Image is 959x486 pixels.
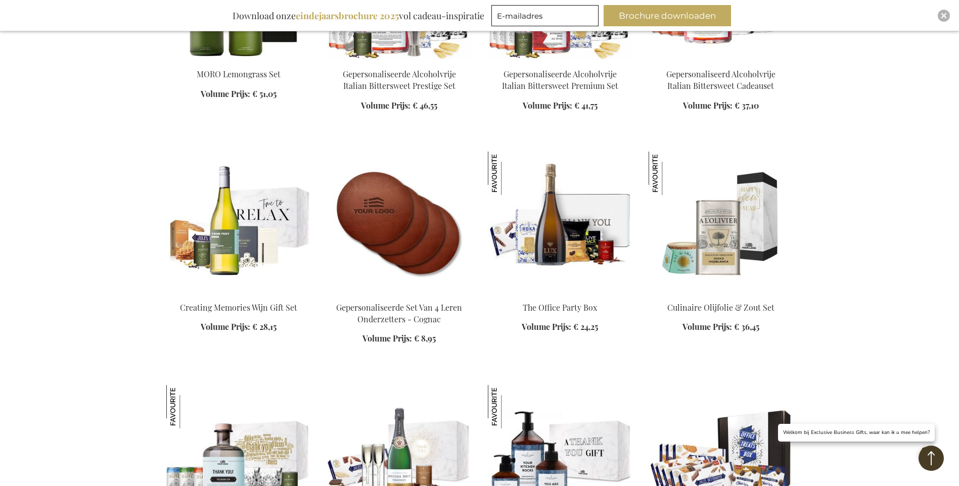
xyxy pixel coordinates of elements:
img: Creating Memories Wijn Gift Set [166,152,311,293]
span: Volume Prijs: [201,88,250,99]
span: Volume Prijs: [523,100,572,111]
a: MORO Lemongrass Set [197,69,281,79]
button: Brochure downloaden [604,5,731,26]
img: The Office Party Box [488,152,531,195]
a: Gepersonaliseerde Set Van 4 Leren Onderzetters - Cognac [336,302,462,324]
span: € 46,55 [413,100,437,111]
span: Volume Prijs: [522,321,571,332]
a: Gepersonaliseerde Alcoholvrije Italian Bittersweet Prestige Set [343,69,456,91]
a: Volume Prijs: € 36,45 [682,321,759,333]
img: Gepersonaliseerde Gin Tonic Prestige Set [166,385,210,428]
a: Volume Prijs: € 8,95 [362,333,436,345]
a: The Office Party Box The Office Party Box [488,289,632,299]
a: Volume Prijs: € 51,05 [201,88,277,100]
a: Gepersonaliseerde Alcoholvrije Italian Bittersweet Premium Set [502,69,618,91]
input: E-mailadres [491,5,599,26]
span: Volume Prijs: [682,321,732,332]
img: Gepersonaliseerde Set Van 4 Leren Onderzetters - Cognac [327,152,472,293]
a: Volume Prijs: € 24,25 [522,321,598,333]
span: € 37,10 [735,100,759,111]
img: The Gift Label Hand & Keuken Set [488,385,531,428]
img: Close [941,13,947,19]
a: MORO Lemongrass Set [166,56,311,66]
span: € 8,95 [414,333,436,344]
span: € 51,05 [252,88,277,99]
form: marketing offers and promotions [491,5,602,29]
a: Volume Prijs: € 41,75 [523,100,598,112]
a: Volume Prijs: € 46,55 [361,100,437,112]
img: The Office Party Box [488,152,632,293]
a: Olive & Salt Culinary Set Culinaire Olijfolie & Zout Set [649,289,793,299]
a: Gepersonaliseerde Set Van 4 Leren Onderzetters - Cognac [327,289,472,299]
a: Volume Prijs: € 37,10 [683,100,759,112]
img: Olive & Salt Culinary Set [649,152,793,293]
span: € 41,75 [574,100,598,111]
span: € 36,45 [734,321,759,332]
div: Download onze vol cadeau-inspiratie [228,5,489,26]
img: Culinaire Olijfolie & Zout Set [649,152,692,195]
a: Personalised Non-Alcoholic Italian Bittersweet Premium Set [488,56,632,66]
a: Personalised Non-Alcoholic Italian Bittersweet Gift [649,56,793,66]
span: Volume Prijs: [683,100,733,111]
span: Volume Prijs: [361,100,410,111]
b: eindejaarsbrochure 2025 [296,10,399,22]
div: Close [938,10,950,22]
a: The Office Party Box [523,302,597,313]
a: Gepersonaliseerde Alcoholvrije Italian Bittersweet Prestige Set [327,56,472,66]
span: € 24,25 [573,321,598,332]
span: Volume Prijs: [362,333,412,344]
a: Culinaire Olijfolie & Zout Set [667,302,774,313]
a: Gepersonaliseerd Alcoholvrije Italian Bittersweet Cadeauset [666,69,775,91]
